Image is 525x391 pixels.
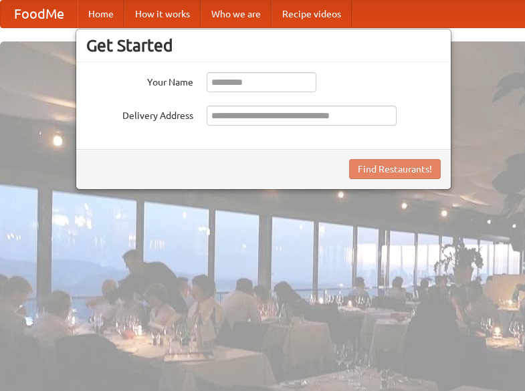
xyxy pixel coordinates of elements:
[124,1,201,27] a: How it works
[201,1,272,27] a: Who we are
[78,1,124,27] a: Home
[86,106,193,122] label: Delivery Address
[272,1,352,27] a: Recipe videos
[86,35,441,55] h3: Get Started
[1,1,78,27] a: FoodMe
[86,72,193,89] label: Your Name
[349,159,441,179] button: Find Restaurants!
